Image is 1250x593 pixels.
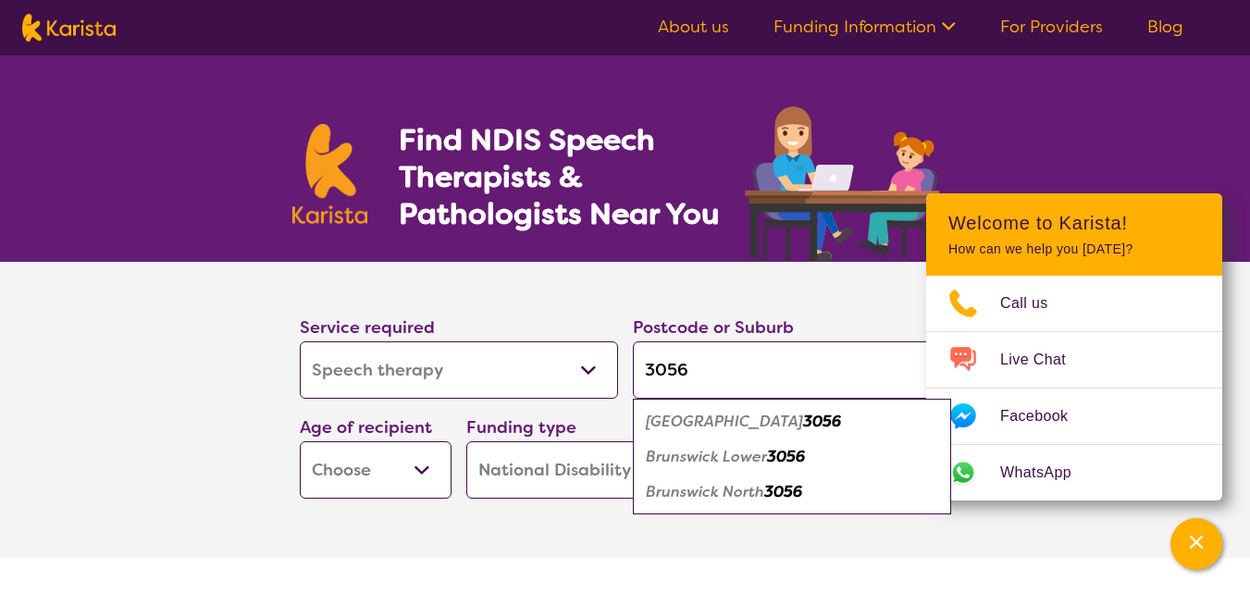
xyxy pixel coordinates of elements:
[633,341,951,399] input: Type
[730,100,959,262] img: speech-therapy
[948,241,1200,257] p: How can we help you [DATE]?
[646,482,764,501] em: Brunswick North
[1000,346,1088,374] span: Live Chat
[767,447,805,466] em: 3056
[926,445,1222,500] a: Web link opens in a new tab.
[1000,459,1094,487] span: WhatsApp
[642,404,942,439] div: Brunswick 3056
[646,412,803,431] em: [GEOGRAPHIC_DATA]
[292,124,368,224] img: Karista logo
[803,412,841,431] em: 3056
[633,316,794,339] label: Postcode or Suburb
[1000,290,1071,317] span: Call us
[948,212,1200,234] h2: Welcome to Karista!
[1000,402,1090,430] span: Facebook
[926,276,1222,500] ul: Choose channel
[658,16,729,38] a: About us
[764,482,802,501] em: 3056
[774,16,956,38] a: Funding Information
[642,475,942,510] div: Brunswick North 3056
[642,439,942,475] div: Brunswick Lower 3056
[1147,16,1183,38] a: Blog
[399,121,741,232] h1: Find NDIS Speech Therapists & Pathologists Near You
[646,447,767,466] em: Brunswick Lower
[466,416,576,439] label: Funding type
[1000,16,1103,38] a: For Providers
[1170,518,1222,570] button: Channel Menu
[926,193,1222,500] div: Channel Menu
[300,416,432,439] label: Age of recipient
[22,14,116,42] img: Karista logo
[300,316,435,339] label: Service required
